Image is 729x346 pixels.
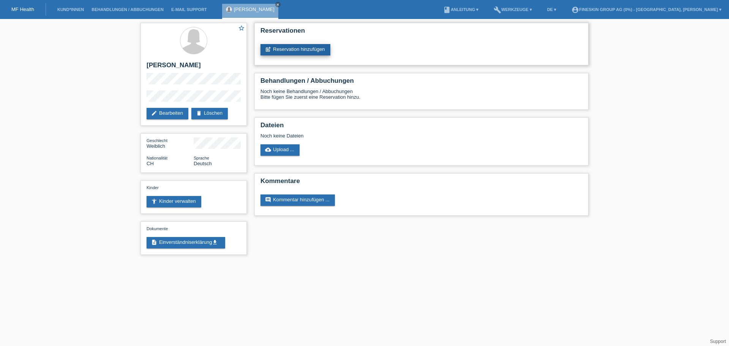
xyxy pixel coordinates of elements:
[11,6,34,12] a: MF Health
[571,6,579,14] i: account_circle
[260,44,330,55] a: post_addReservation hinzufügen
[194,156,209,160] span: Sprache
[238,25,245,33] a: star_border
[147,237,225,248] a: descriptionEinverständniserklärungget_app
[260,77,582,88] h2: Behandlungen / Abbuchungen
[147,161,154,166] span: Schweiz
[276,3,280,6] i: close
[196,110,202,116] i: delete
[147,196,201,207] a: accessibility_newKinder verwalten
[260,177,582,189] h2: Kommentare
[194,161,212,166] span: Deutsch
[543,7,560,12] a: DE ▾
[260,122,582,133] h2: Dateien
[151,110,157,116] i: edit
[54,7,88,12] a: Kund*innen
[238,25,245,32] i: star_border
[151,239,157,245] i: description
[494,6,501,14] i: build
[167,7,211,12] a: E-Mail Support
[260,133,492,139] div: Noch keine Dateien
[147,108,188,119] a: editBearbeiten
[191,108,228,119] a: deleteLöschen
[147,62,241,73] h2: [PERSON_NAME]
[147,185,159,190] span: Kinder
[490,7,536,12] a: buildWerkzeuge ▾
[275,2,281,7] a: close
[443,6,451,14] i: book
[260,144,300,156] a: cloud_uploadUpload ...
[88,7,167,12] a: Behandlungen / Abbuchungen
[147,138,167,143] span: Geschlecht
[234,6,275,12] a: [PERSON_NAME]
[147,137,194,149] div: Weiblich
[439,7,482,12] a: bookAnleitung ▾
[147,156,167,160] span: Nationalität
[710,339,726,344] a: Support
[260,88,582,106] div: Noch keine Behandlungen / Abbuchungen Bitte fügen Sie zuerst eine Reservation hinzu.
[260,194,335,206] a: commentKommentar hinzufügen ...
[260,27,582,38] h2: Reservationen
[212,239,218,245] i: get_app
[265,197,271,203] i: comment
[265,46,271,52] i: post_add
[568,7,725,12] a: account_circleFineSkin Group AG (0%) - [GEOGRAPHIC_DATA], [PERSON_NAME] ▾
[151,198,157,204] i: accessibility_new
[147,226,168,231] span: Dokumente
[265,147,271,153] i: cloud_upload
